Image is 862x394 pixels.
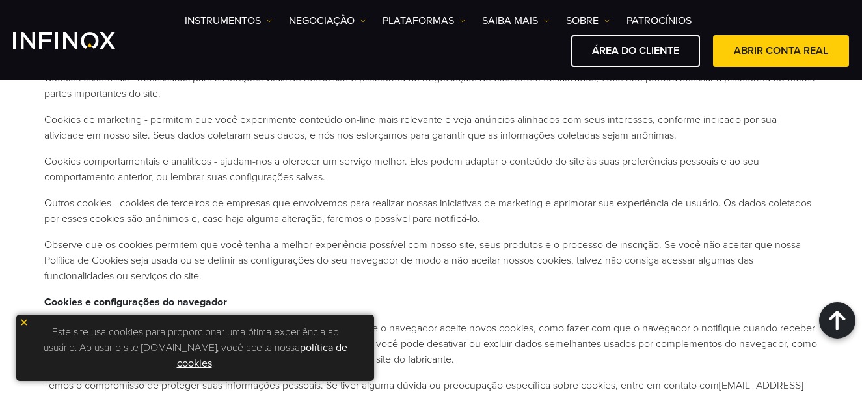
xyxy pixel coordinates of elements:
[13,32,146,49] a: INFINOX Logo
[44,294,818,310] p: Cookies e configurações do navegador
[44,154,818,185] li: Cookies comportamentais e analíticos - ajudam-nos a oferecer um serviço melhor. Eles podem adapta...
[626,13,692,29] a: Patrocínios
[20,318,29,327] img: yellow close icon
[383,13,466,29] a: PLATAFORMAS
[571,35,700,67] a: ÁREA DO CLIENTE
[713,35,849,67] a: ABRIR CONTA REAL
[44,320,818,367] li: O recurso de Ajuda da maioria dos navegadores informará como evitar que o navegador aceite novos ...
[44,70,818,102] li: Cookies essenciais - necessários para as funções vitais de nosso site e plataforma de negociação....
[289,13,366,29] a: NEGOCIAÇÃO
[566,13,610,29] a: SOBRE
[44,237,818,284] li: Observe que os cookies permitem que você tenha a melhor experiência possível com nosso site, seus...
[44,195,818,227] li: Outros cookies - cookies de terceiros de empresas que envolvemos para realizar nossas iniciativas...
[23,321,368,374] p: Este site usa cookies para proporcionar uma ótima experiência ao usuário. Ao usar o site [DOMAIN_...
[482,13,550,29] a: Saiba mais
[185,13,273,29] a: Instrumentos
[44,112,818,143] li: Cookies de marketing - permitem que você experimente conteúdo on-line mais relevante e veja anúnc...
